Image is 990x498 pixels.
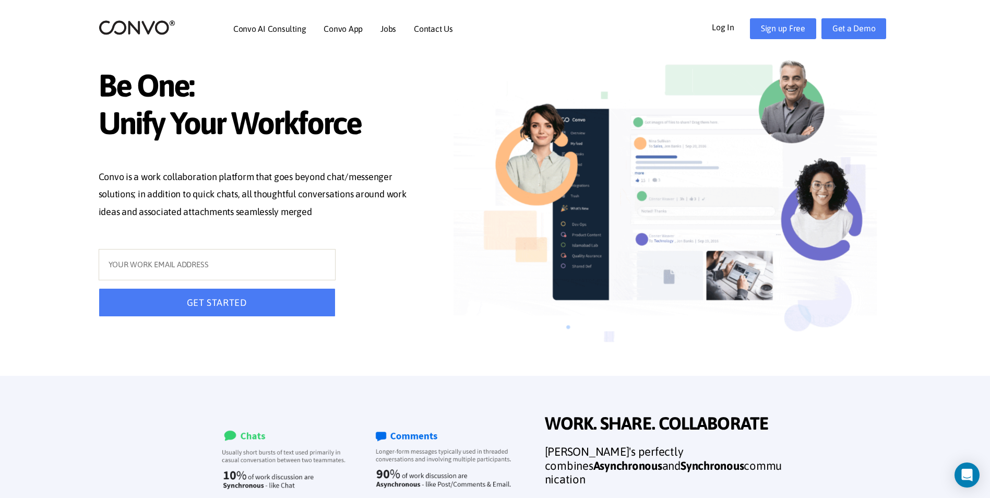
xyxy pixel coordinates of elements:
input: YOUR WORK EMAIL ADDRESS [99,249,336,280]
h3: [PERSON_NAME]'s perfectly combines and communication [545,445,785,494]
span: Unify Your Workforce [99,104,420,145]
a: Sign up Free [750,18,816,39]
strong: Asynchronous [593,459,662,472]
a: Contact Us [414,25,453,33]
p: Convo is a work collaboration platform that goes beyond chat/messenger solutions; in addition to ... [99,168,420,223]
a: Convo AI Consulting [233,25,306,33]
span: Be One: [99,67,420,107]
a: Log In [712,18,750,35]
div: Open Intercom Messenger [955,463,980,488]
button: GET STARTED [99,288,336,317]
a: Jobs [380,25,396,33]
img: image_not_found [454,46,877,375]
a: Get a Demo [821,18,887,39]
strong: Synchronous [681,459,744,472]
span: WORK. SHARE. COLLABORATE [545,413,785,437]
img: logo_2.png [99,19,175,35]
a: Convo App [324,25,363,33]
